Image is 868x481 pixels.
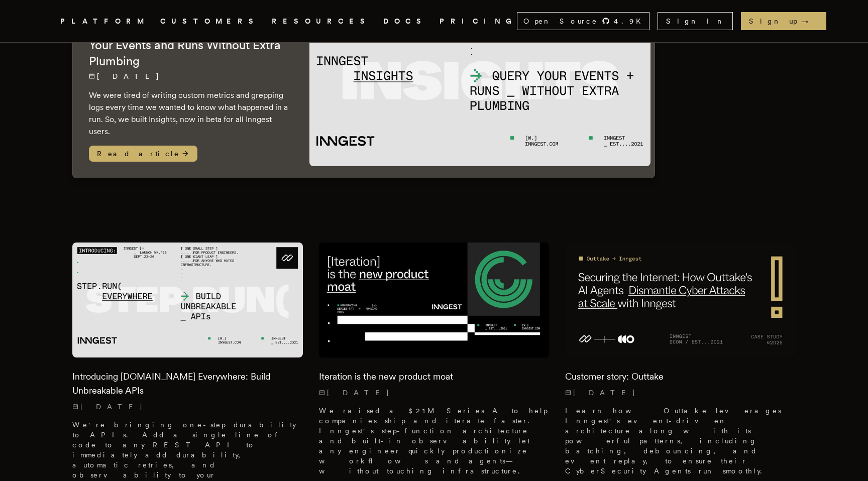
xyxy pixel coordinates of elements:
span: 4.9 K [614,16,647,26]
img: Featured image for Introducing Step.Run Everywhere: Build Unbreakable APIs blog post [72,243,303,357]
img: Featured image for Customer story: Outtake blog post [565,243,796,357]
p: Learn how Outtake leverages Inngest's event-driven architecture along with its powerful patterns,... [565,406,796,476]
h2: Introducing [DOMAIN_NAME] Everywhere: Build Unbreakable APIs [72,370,303,398]
a: Sign up [741,12,826,30]
h2: Iteration is the new product moat [319,370,550,384]
h2: Customer story: Outtake [565,370,796,384]
span: → [801,16,818,26]
span: Read article [89,146,197,162]
p: [DATE] [319,388,550,398]
a: PRICING [440,15,517,28]
p: [DATE] [565,388,796,398]
p: [DATE] [89,71,289,81]
a: DOCS [383,15,427,28]
span: Open Source [523,16,598,26]
p: We were tired of writing custom metrics and grepping logs every time we wanted to know what happe... [89,89,289,138]
a: CUSTOMERS [160,15,260,28]
button: PLATFORM [60,15,148,28]
p: [DATE] [72,402,303,412]
h2: Introducing Inngest Insights: Query Your Events and Runs Without Extra Plumbing [89,21,289,69]
p: We raised a $21M Series A to help companies ship and iterate faster. Inngest's step-function arch... [319,406,550,476]
button: RESOURCES [272,15,371,28]
img: Featured image for Iteration is the new product moat blog post [319,243,550,357]
a: Sign In [658,12,733,30]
